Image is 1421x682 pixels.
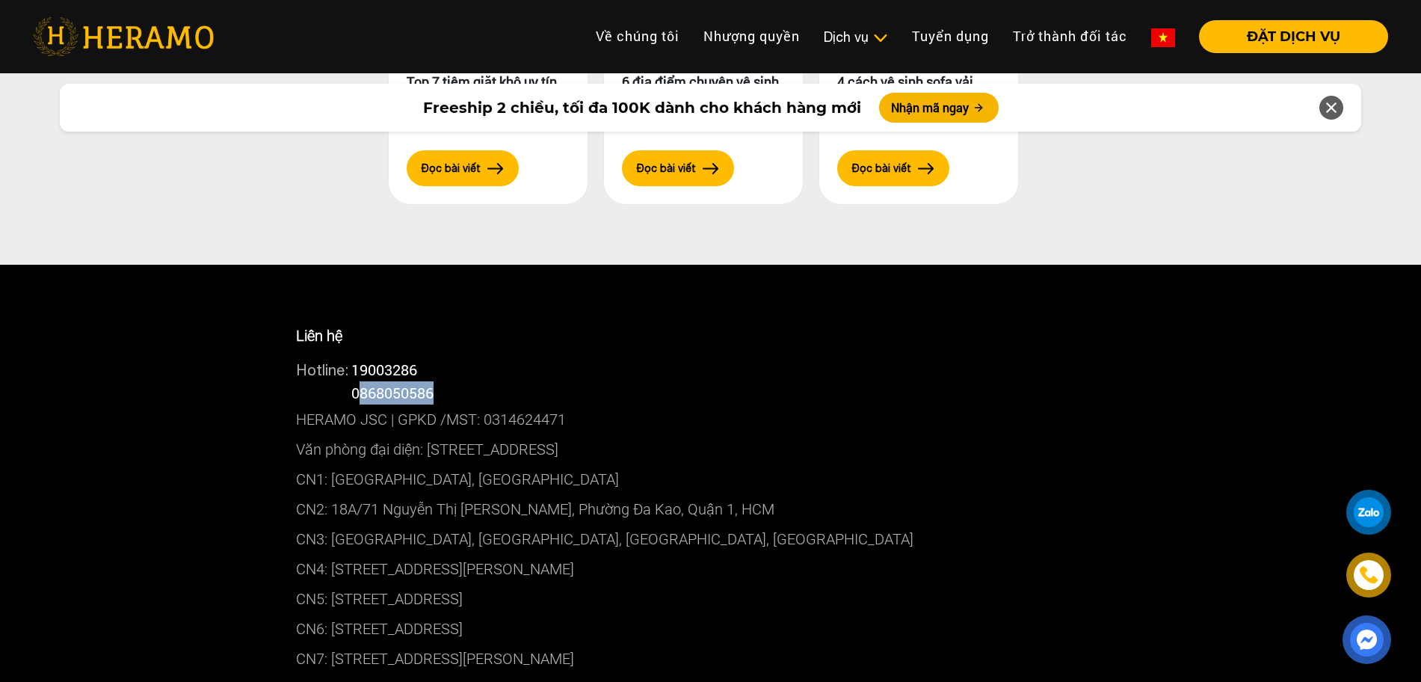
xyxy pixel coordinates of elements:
[296,524,1126,554] p: CN3: [GEOGRAPHIC_DATA], [GEOGRAPHIC_DATA], [GEOGRAPHIC_DATA], [GEOGRAPHIC_DATA]
[622,150,734,186] button: Đọc bài viết
[852,161,911,176] label: Đọc bài viết
[637,161,696,176] label: Đọc bài viết
[351,383,434,402] span: 0868050586
[296,361,348,378] span: Hotline:
[1187,30,1388,43] a: ĐẶT DỊCH VỤ
[1151,28,1175,47] img: vn-flag.png
[296,405,1126,434] p: HERAMO JSC | GPKD /MST: 0314624471
[900,20,1001,52] a: Tuyển dụng
[837,150,949,186] button: Đọc bài viết
[351,360,417,379] a: 19003286
[1001,20,1139,52] a: Trở thành đối tác
[872,31,888,46] img: subToggleIcon
[1348,554,1390,597] a: phone-icon
[879,93,999,123] button: Nhận mã ngay
[296,644,1126,674] p: CN7: [STREET_ADDRESS][PERSON_NAME]
[296,494,1126,524] p: CN2: 18A/71 Nguyễn Thị [PERSON_NAME], Phường Đa Kao, Quận 1, HCM
[423,96,861,119] span: Freeship 2 chiều, tối đa 100K dành cho khách hàng mới
[296,554,1126,584] p: CN4: [STREET_ADDRESS][PERSON_NAME]
[584,20,691,52] a: Về chúng tôi
[296,434,1126,464] p: Văn phòng đại diện: [STREET_ADDRESS]
[824,27,888,47] div: Dịch vụ
[703,163,719,173] img: arrow
[296,464,1126,494] p: CN1: [GEOGRAPHIC_DATA], [GEOGRAPHIC_DATA]
[918,163,934,173] img: arrow
[691,20,812,52] a: Nhượng quyền
[1360,567,1377,584] img: phone-icon
[1199,20,1388,53] button: ĐẶT DỊCH VỤ
[487,163,504,173] img: arrow
[422,161,481,176] label: Đọc bài viết
[296,584,1126,614] p: CN5: [STREET_ADDRESS]
[33,17,214,56] img: heramo-logo.png
[407,150,519,186] button: Đọc bài viết
[296,325,1126,347] p: Liên hệ
[296,614,1126,644] p: CN6: [STREET_ADDRESS]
